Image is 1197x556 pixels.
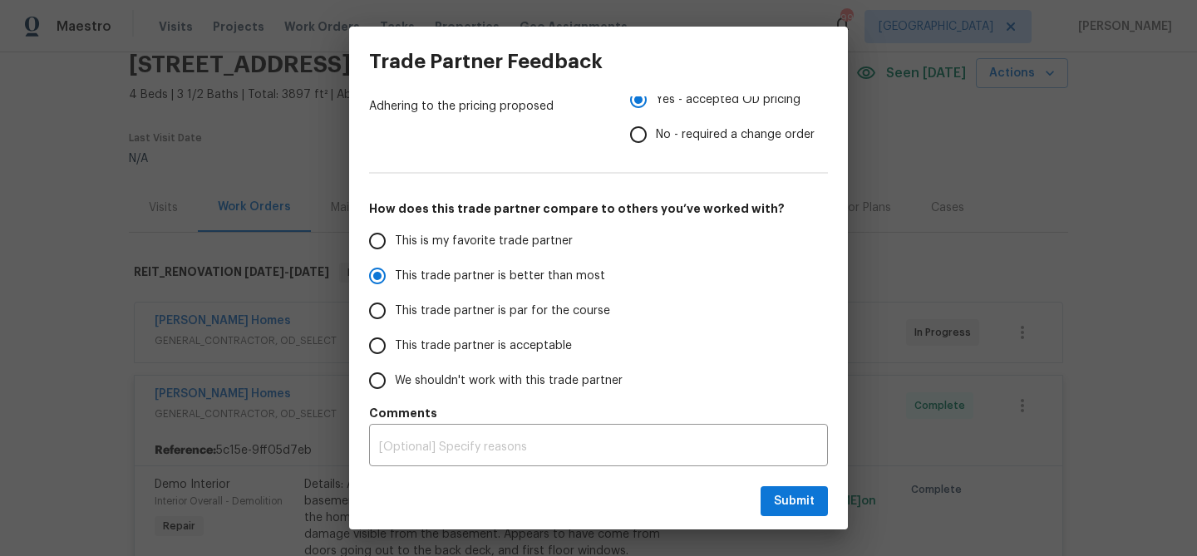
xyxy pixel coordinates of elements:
div: How does this trade partner compare to others you’ve worked with? [369,224,828,398]
div: Pricing [630,82,828,152]
h5: Comments [369,405,828,421]
span: No - required a change order [656,126,815,144]
h5: How does this trade partner compare to others you’ve worked with? [369,200,828,217]
span: This trade partner is acceptable [395,337,572,355]
h3: Trade Partner Feedback [369,50,603,73]
span: We shouldn't work with this trade partner [395,372,623,390]
span: This trade partner is better than most [395,268,605,285]
span: This trade partner is par for the course [395,303,610,320]
span: Submit [774,491,815,512]
span: Yes - accepted OD pricing [656,91,800,109]
button: Submit [761,486,828,517]
span: This is my favorite trade partner [395,233,573,250]
span: Adhering to the pricing proposed [369,98,603,115]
